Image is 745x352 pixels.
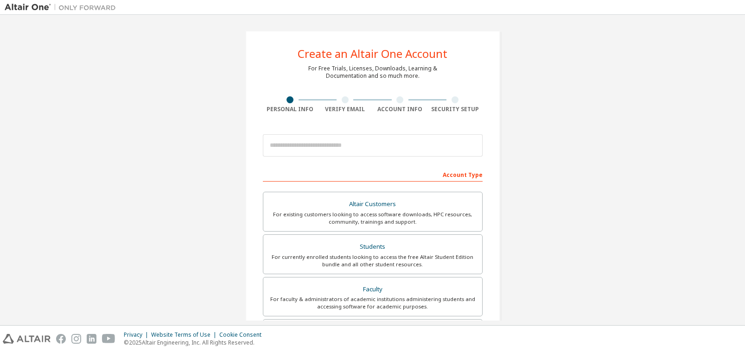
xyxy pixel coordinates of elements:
img: youtube.svg [102,334,115,344]
p: © 2025 Altair Engineering, Inc. All Rights Reserved. [124,339,267,346]
div: Verify Email [318,106,373,113]
img: Altair One [5,3,121,12]
div: For currently enrolled students looking to access the free Altair Student Edition bundle and all ... [269,253,477,268]
div: Website Terms of Use [151,331,219,339]
div: Faculty [269,283,477,296]
div: Security Setup [427,106,483,113]
img: linkedin.svg [87,334,96,344]
div: For existing customers looking to access software downloads, HPC resources, community, trainings ... [269,211,477,226]
div: For Free Trials, Licenses, Downloads, Learning & Documentation and so much more. [308,65,437,80]
div: For faculty & administrators of academic institutions administering students and accessing softwa... [269,295,477,310]
div: Create an Altair One Account [298,48,447,59]
img: facebook.svg [56,334,66,344]
img: instagram.svg [71,334,81,344]
div: Account Info [373,106,428,113]
div: Personal Info [263,106,318,113]
div: Students [269,240,477,253]
div: Privacy [124,331,151,339]
div: Cookie Consent [219,331,267,339]
img: altair_logo.svg [3,334,51,344]
div: Altair Customers [269,198,477,211]
div: Account Type [263,167,483,182]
